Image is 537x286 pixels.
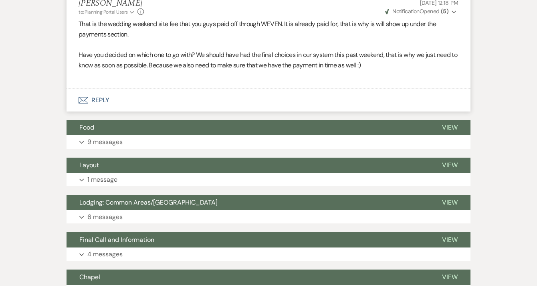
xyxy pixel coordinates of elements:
[79,198,218,207] span: Lodging: Common Areas/[GEOGRAPHIC_DATA]
[441,8,448,15] strong: ( 5 )
[442,161,458,169] span: View
[67,135,470,149] button: 9 messages
[67,89,470,112] button: Reply
[79,19,458,39] p: That is the wedding weekend site fee that you guys paid off through WEVEN. It is already paid for...
[79,9,128,15] span: to: Planning Portal Users
[392,8,419,15] span: Notification
[67,158,429,173] button: Layout
[87,212,123,222] p: 6 messages
[67,270,429,285] button: Chapel
[429,158,470,173] button: View
[429,195,470,210] button: View
[79,273,100,281] span: Chapel
[79,8,135,16] button: to: Planning Portal Users
[87,174,117,185] p: 1 message
[429,270,470,285] button: View
[79,235,154,244] span: Final Call and Information
[67,120,429,135] button: Food
[442,235,458,244] span: View
[79,161,99,169] span: Layout
[442,198,458,207] span: View
[79,50,458,70] p: Have you decided on which one to go with? We should have had the final choices in our system this...
[384,7,458,16] button: NotificationOpened (5)
[385,8,448,15] span: Opened
[442,123,458,132] span: View
[442,273,458,281] span: View
[429,120,470,135] button: View
[67,232,429,247] button: Final Call and Information
[429,232,470,247] button: View
[67,247,470,261] button: 4 messages
[87,137,123,147] p: 9 messages
[79,123,94,132] span: Food
[87,249,123,260] p: 4 messages
[67,173,470,187] button: 1 message
[67,210,470,224] button: 6 messages
[67,195,429,210] button: Lodging: Common Areas/[GEOGRAPHIC_DATA]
